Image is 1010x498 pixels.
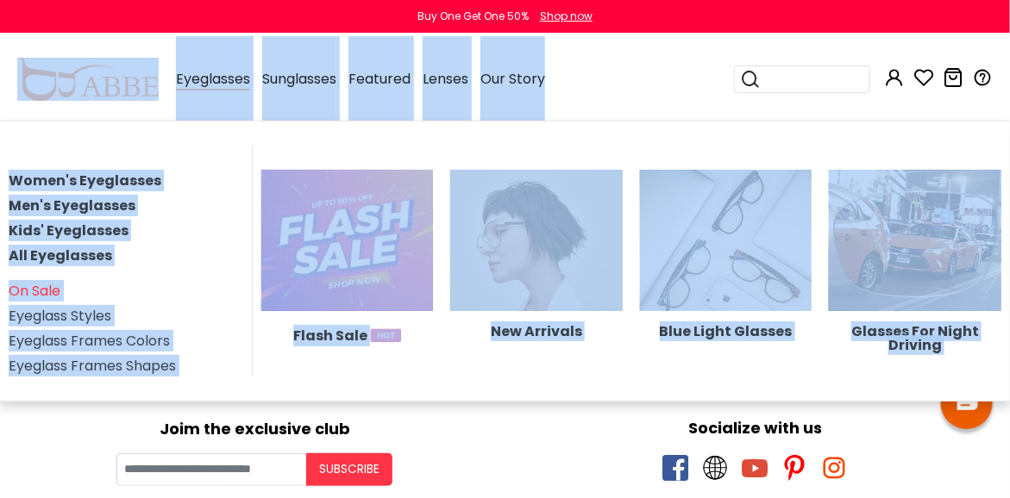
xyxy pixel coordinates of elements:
[371,329,401,342] img: 1724998894317IetNH.gif
[9,171,161,190] a: Women's Eyeglasses
[293,325,367,346] span: Flash Sale
[514,416,998,439] div: Socialize with us
[531,9,593,23] a: Shop now
[9,331,170,351] a: Eyeglass Frames Colors
[829,229,1001,352] a: Glasses For Night Driving
[829,170,1001,312] img: Glasses For Night Driving
[261,229,434,346] a: Flash Sale
[957,395,978,410] img: chat
[116,453,306,486] input: Your email
[417,9,529,24] div: Buy One Get One 50%
[17,58,159,101] img: abbeglasses.com
[450,325,623,339] div: New Arrivals
[829,325,1001,352] div: Glasses For Night Driving
[640,170,812,312] img: Blue Light Glasses
[450,229,623,339] a: New Arrivals
[540,9,593,24] div: Shop now
[423,69,468,89] span: Lenses
[743,455,768,481] span: youtube
[261,170,434,312] img: Flash Sale
[9,281,60,301] a: On Sale
[782,455,808,481] span: pinterest
[306,453,392,486] button: Subscribe
[640,325,812,339] div: Blue Light Glasses
[176,69,250,90] span: Eyeglasses
[348,69,411,89] span: Featured
[9,221,129,240] a: Kids' Eyeglasses
[262,69,336,89] span: Sunglasses
[9,306,111,326] a: Eyeglass Styles
[450,170,623,312] img: New Arrivals
[9,196,135,215] a: Men's Eyeglasses
[822,455,848,481] span: instagram
[480,69,545,89] span: Our Story
[703,455,729,481] span: twitter
[9,246,112,265] a: All Eyeglasses
[13,414,497,440] div: Joim the exclusive club
[640,229,812,339] a: Blue Light Glasses
[663,455,689,481] span: facebook
[9,356,176,376] a: Eyeglass Frames Shapes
